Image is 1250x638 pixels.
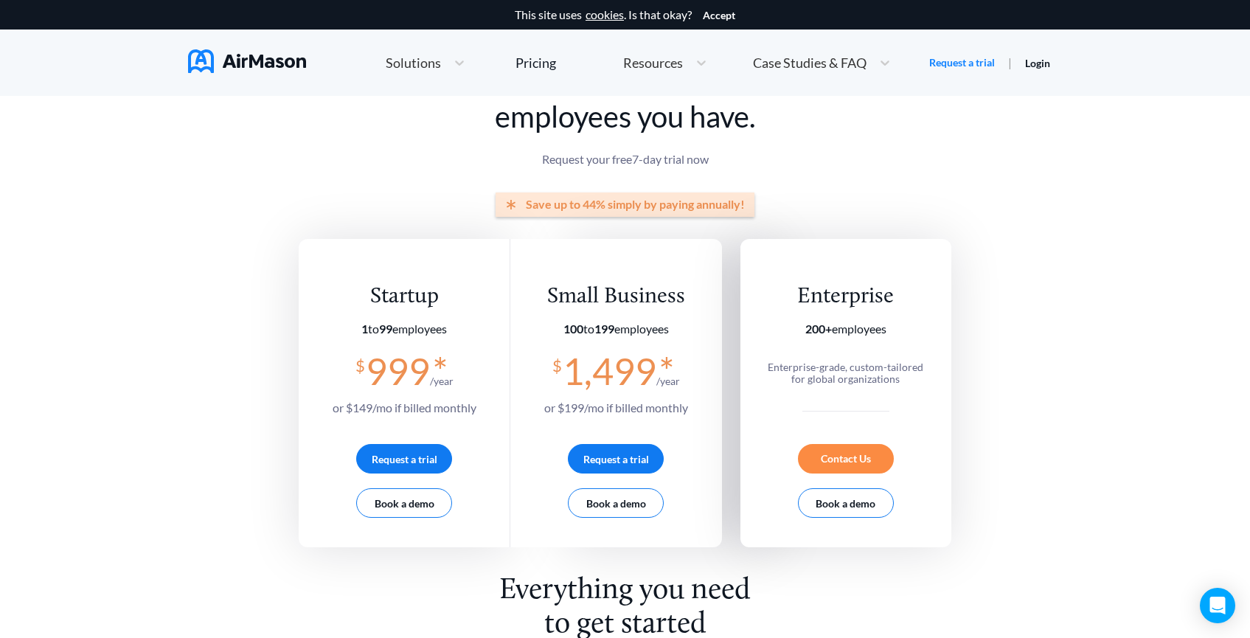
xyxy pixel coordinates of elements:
[515,49,556,76] a: Pricing
[366,349,430,393] span: 999
[1200,588,1235,623] div: Open Intercom Messenger
[356,488,452,518] button: Book a demo
[703,10,735,21] button: Accept cookies
[594,322,614,336] b: 199
[1008,55,1012,69] span: |
[333,322,476,336] section: employees
[361,322,368,336] b: 1
[760,322,931,336] section: employees
[760,283,931,311] div: Enterprise
[805,322,832,336] b: 200+
[188,49,306,73] img: AirMason Logo
[623,56,683,69] span: Resources
[515,56,556,69] div: Pricing
[568,444,664,474] button: Request a trial
[356,444,452,474] button: Request a trial
[544,401,688,415] span: or $ 199 /mo if billed monthly
[798,488,894,518] button: Book a demo
[563,322,614,336] span: to
[299,153,951,166] p: Request your free 7 -day trial now
[798,444,894,474] div: Contact Us
[333,283,476,311] div: Startup
[1025,57,1050,69] a: Login
[355,350,365,375] span: $
[568,488,664,518] button: Book a demo
[586,8,624,21] a: cookies
[768,361,923,385] span: Enterprise-grade, custom-tailored for global organizations
[361,322,392,336] span: to
[929,55,995,70] a: Request a trial
[544,283,688,311] div: Small Business
[563,322,583,336] b: 100
[544,322,688,336] section: employees
[379,322,392,336] b: 99
[753,56,867,69] span: Case Studies & FAQ
[563,349,656,393] span: 1,499
[333,401,476,415] span: or $ 149 /mo if billed monthly
[526,198,745,211] span: Save up to 44% simply by paying annually!
[552,350,562,375] span: $
[386,56,441,69] span: Solutions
